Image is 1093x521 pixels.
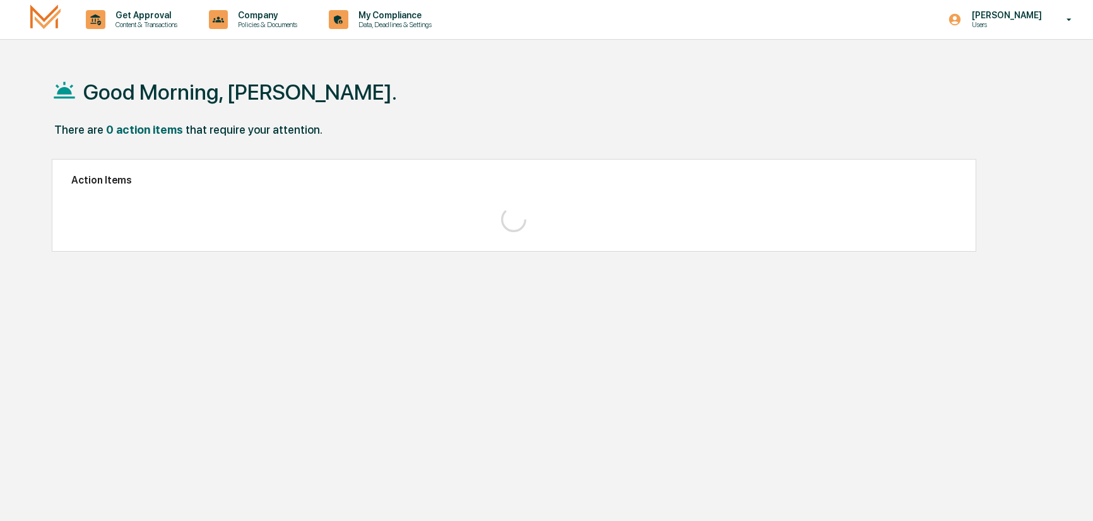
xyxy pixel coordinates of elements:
[348,20,438,29] p: Data, Deadlines & Settings
[54,123,103,136] div: There are
[105,20,184,29] p: Content & Transactions
[228,20,304,29] p: Policies & Documents
[30,4,61,34] img: logo
[962,10,1048,20] p: [PERSON_NAME]
[105,10,184,20] p: Get Approval
[228,10,304,20] p: Company
[186,123,322,136] div: that require your attention.
[83,79,397,105] h1: Good Morning, [PERSON_NAME].
[348,10,438,20] p: My Compliance
[106,123,183,136] div: 0 action items
[71,174,957,186] h2: Action Items
[962,20,1048,29] p: Users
